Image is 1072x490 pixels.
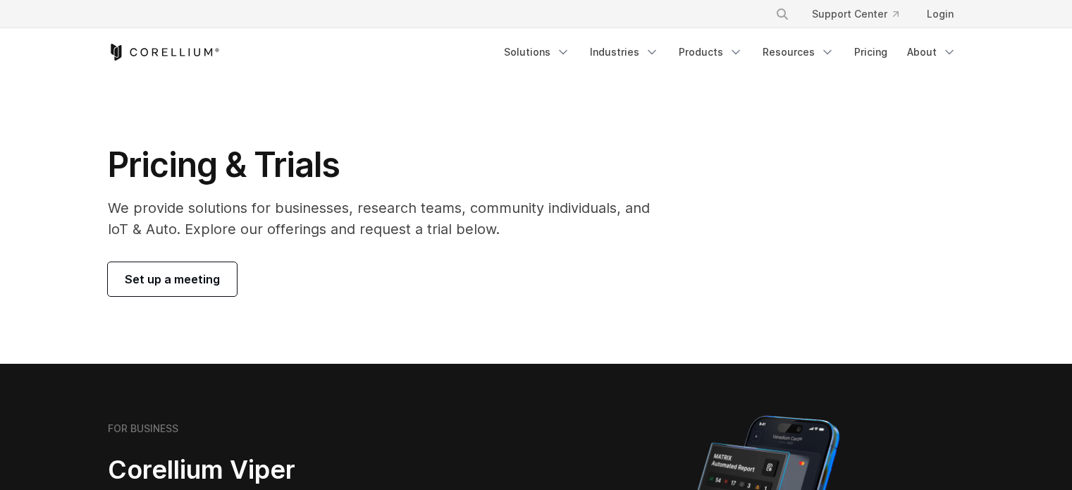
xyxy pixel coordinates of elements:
[108,422,178,435] h6: FOR BUSINESS
[495,39,579,65] a: Solutions
[108,144,670,186] h1: Pricing & Trials
[916,1,965,27] a: Login
[770,1,795,27] button: Search
[108,44,220,61] a: Corellium Home
[899,39,965,65] a: About
[125,271,220,288] span: Set up a meeting
[581,39,667,65] a: Industries
[670,39,751,65] a: Products
[754,39,843,65] a: Resources
[108,197,670,240] p: We provide solutions for businesses, research teams, community individuals, and IoT & Auto. Explo...
[801,1,910,27] a: Support Center
[108,454,469,486] h2: Corellium Viper
[758,1,965,27] div: Navigation Menu
[846,39,896,65] a: Pricing
[108,262,237,296] a: Set up a meeting
[495,39,965,65] div: Navigation Menu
